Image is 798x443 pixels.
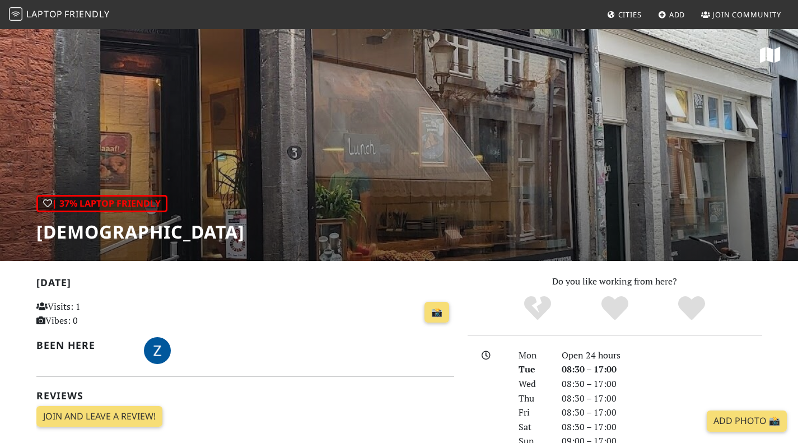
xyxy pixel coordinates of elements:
[144,337,171,364] img: 5063-zoe.jpg
[36,406,162,427] a: Join and leave a review!
[9,7,22,21] img: LaptopFriendly
[9,5,110,25] a: LaptopFriendly LaptopFriendly
[424,302,449,323] a: 📸
[36,277,454,293] h2: [DATE]
[618,10,642,20] span: Cities
[64,8,109,20] span: Friendly
[712,10,781,20] span: Join Community
[36,195,167,213] div: | 37% Laptop Friendly
[144,343,171,356] span: foodzoen
[697,4,786,25] a: Join Community
[36,339,131,351] h2: Been here
[512,405,554,420] div: Fri
[26,8,63,20] span: Laptop
[36,221,245,243] h1: [DEMOGRAPHIC_DATA]
[555,391,769,406] div: 08:30 – 17:00
[468,274,762,289] p: Do you like working from here?
[669,10,685,20] span: Add
[36,300,167,328] p: Visits: 1 Vibes: 0
[499,295,576,323] div: No
[555,348,769,363] div: Open 24 hours
[653,295,730,323] div: Definitely!
[36,390,454,402] h2: Reviews
[555,362,769,377] div: 08:30 – 17:00
[512,362,554,377] div: Tue
[576,295,654,323] div: Yes
[654,4,690,25] a: Add
[603,4,646,25] a: Cities
[512,348,554,363] div: Mon
[512,391,554,406] div: Thu
[707,411,787,432] a: Add Photo 📸
[512,420,554,435] div: Sat
[555,420,769,435] div: 08:30 – 17:00
[512,377,554,391] div: Wed
[555,377,769,391] div: 08:30 – 17:00
[555,405,769,420] div: 08:30 – 17:00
